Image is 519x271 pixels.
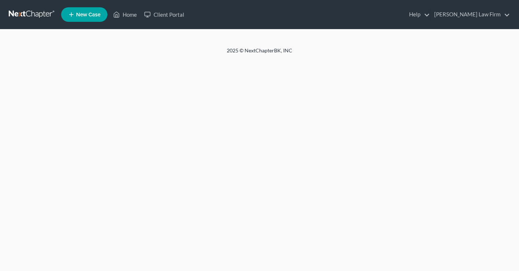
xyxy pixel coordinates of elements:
[61,7,107,22] new-legal-case-button: New Case
[140,8,188,21] a: Client Portal
[52,47,467,60] div: 2025 © NextChapterBK, INC
[405,8,430,21] a: Help
[431,8,510,21] a: [PERSON_NAME] Law Firm
[110,8,140,21] a: Home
